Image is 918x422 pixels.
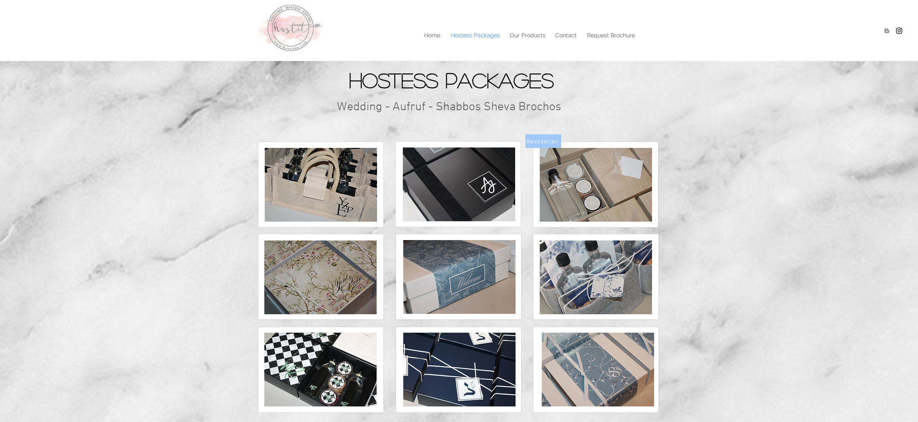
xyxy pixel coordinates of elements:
[403,333,516,406] img: IMG_9862.JPG
[525,134,561,148] button: Bestseller
[504,29,550,41] a: Our Products
[295,29,640,41] nav: Site
[883,27,891,35] img: Blogger
[895,27,903,35] img: Hostitny
[349,70,554,90] span: Hostess Packages
[550,29,582,41] a: Contact
[506,29,550,41] p: Our Products
[540,240,652,314] img: IMG_9745.JPG
[883,27,903,35] ul: Social Bar
[418,29,445,41] a: Home
[526,138,559,145] span: Bestseller
[264,240,377,314] img: IMG_0212.JPG
[265,148,377,222] img: IMG_0565.JPG
[264,333,377,406] img: IMG_0035.JPG
[582,29,640,41] a: Request Brochure
[403,240,516,314] img: IMG_9668.JPG
[403,147,515,221] img: IMG_8953.JPG
[583,29,639,41] p: Request Brochure
[551,29,581,41] p: Contact
[540,148,652,222] img: IMG_2357.JPG
[337,100,572,115] h2: Wedding - Aufruf - Shabbos Sheva Brochos
[542,333,654,406] img: IMG_2426.JPG
[447,29,504,41] p: Hostess Packages
[420,29,444,41] p: Home
[445,29,504,41] a: Hostess Packages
